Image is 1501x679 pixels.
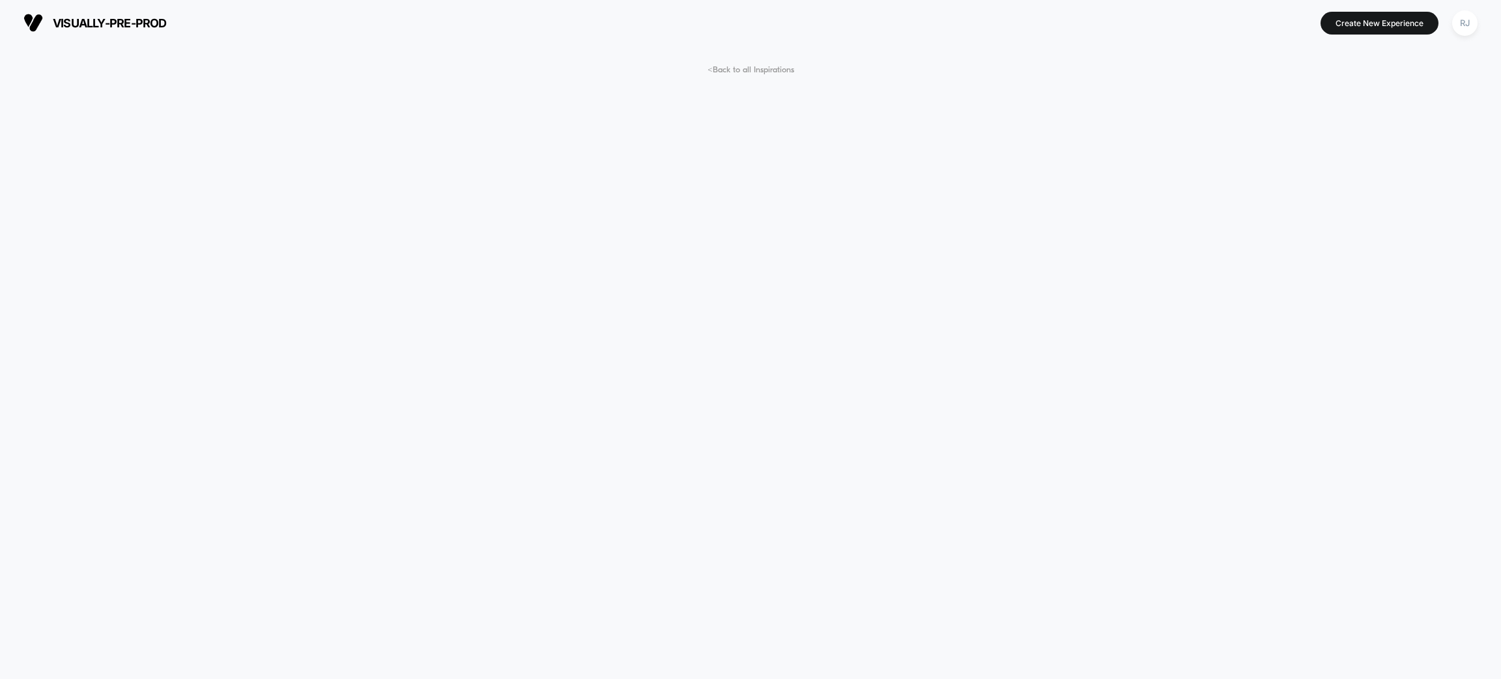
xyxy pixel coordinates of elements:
button: Create New Experience [1321,12,1438,35]
button: RJ [1448,10,1481,36]
span: visually-pre-prod [53,16,167,30]
span: < Back to all Inspirations [708,65,794,75]
button: visually-pre-prod [20,12,171,33]
img: Visually logo [23,13,43,33]
div: RJ [1452,10,1478,36]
